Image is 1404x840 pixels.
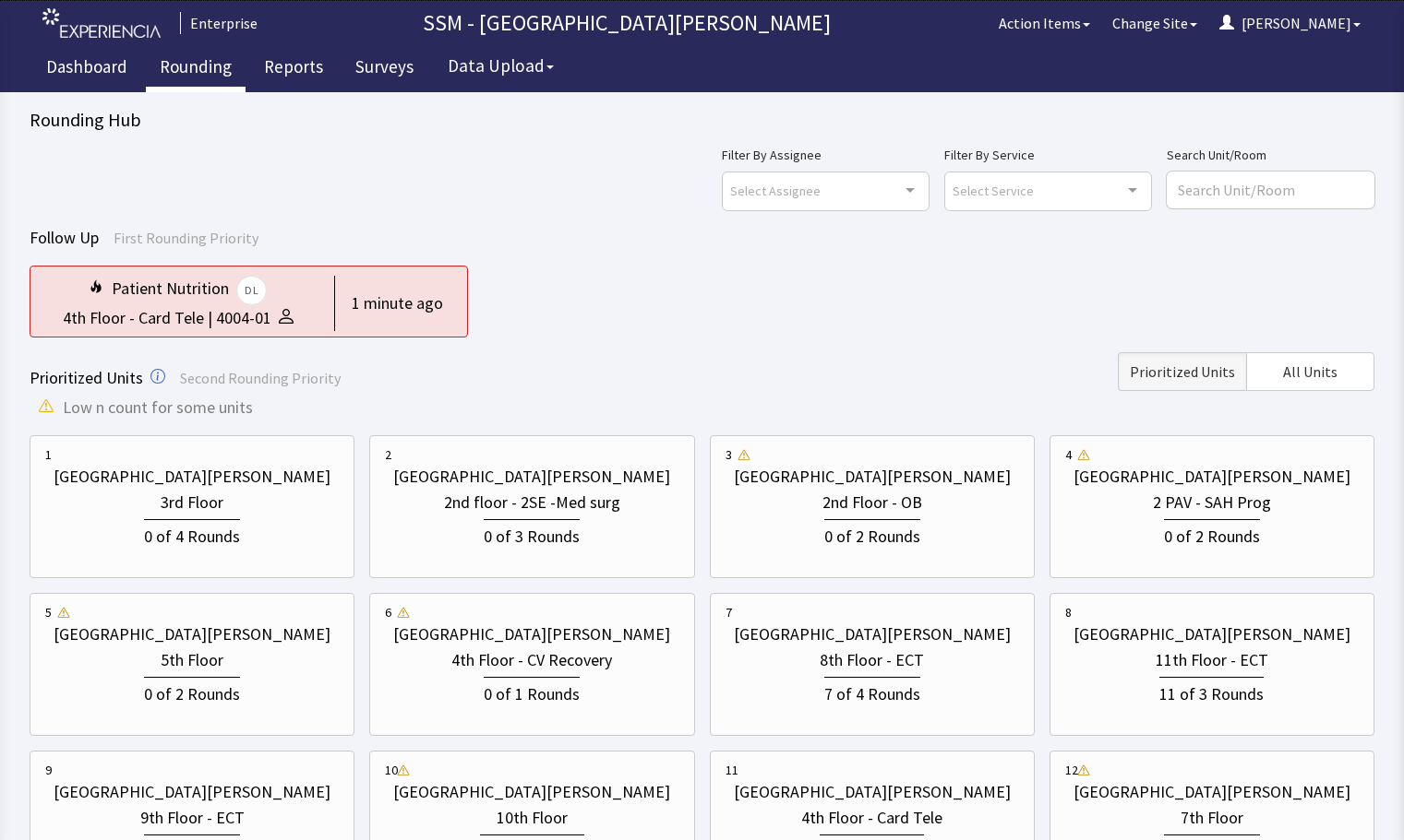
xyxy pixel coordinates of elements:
[393,779,670,805] div: [GEOGRAPHIC_DATA][PERSON_NAME]
[180,12,258,34] div: Enterprise
[352,290,443,316] div: 1 minute ago
[726,603,732,621] div: 7
[393,464,670,490] div: [GEOGRAPHIC_DATA][PERSON_NAME]
[1153,490,1271,515] div: 2 PAV - SAH Prog
[953,180,1034,201] span: Select Service
[30,107,1374,133] div: Rounding Hub
[1065,603,1072,621] div: 8
[63,395,253,420] span: Low n count for some units
[1074,779,1350,805] div: [GEOGRAPHIC_DATA][PERSON_NAME]
[144,677,240,707] div: 0 of 2 Rounds
[236,276,267,305] span: DL
[497,805,568,831] div: 10th Floor
[734,621,1011,647] div: [GEOGRAPHIC_DATA][PERSON_NAME]
[161,490,223,515] div: 3rd Floor
[484,519,580,550] div: 0 of 3 Rounds
[385,761,398,779] div: 10
[30,367,143,388] span: Prioritized Units
[161,647,223,673] div: 5th Floor
[726,761,738,779] div: 11
[988,5,1101,41] button: Action Items
[1156,647,1268,673] div: 11th Floor - ECT
[1181,805,1243,831] div: 7th Floor
[944,144,1152,166] label: Filter By Service
[54,621,330,647] div: [GEOGRAPHIC_DATA][PERSON_NAME]
[180,369,341,387] span: Second Rounding Priority
[114,229,258,247] span: First Rounding Priority
[722,144,930,166] label: Filter By Assignee
[385,603,391,621] div: 6
[144,519,240,550] div: 0 of 4 Rounds
[45,603,52,621] div: 5
[45,445,52,464] div: 1
[1118,352,1246,391] button: Prioritized Units
[801,805,942,831] div: 4th Floor - Card Tele
[204,305,216,331] div: |
[437,49,565,83] button: Data Upload
[30,225,1374,251] div: Follow Up
[265,8,988,38] p: SSM - [GEOGRAPHIC_DATA][PERSON_NAME]
[726,445,732,464] div: 3
[393,621,670,647] div: [GEOGRAPHIC_DATA][PERSON_NAME]
[730,180,821,201] span: Select Assignee
[32,46,141,92] a: Dashboard
[734,464,1011,490] div: [GEOGRAPHIC_DATA][PERSON_NAME]
[1167,172,1374,208] input: Search Unit/Room
[342,46,427,92] a: Surveys
[734,779,1011,805] div: [GEOGRAPHIC_DATA][PERSON_NAME]
[820,647,924,673] div: 8th Floor - ECT
[42,8,161,39] img: experiencia_logo.png
[250,46,337,92] a: Reports
[140,805,245,831] div: 9th Floor - ECT
[54,779,330,805] div: [GEOGRAPHIC_DATA][PERSON_NAME]
[1159,677,1264,707] div: 11 of 3 Rounds
[54,464,330,490] div: [GEOGRAPHIC_DATA][PERSON_NAME]
[822,490,922,515] div: 2nd Floor - OB
[63,305,204,331] div: 4th Floor - Card Tele
[824,677,920,707] div: 7 of 4 Rounds
[1101,5,1208,41] button: Change Site
[1065,761,1078,779] div: 12
[146,46,246,92] a: Rounding
[484,677,580,707] div: 0 of 1 Rounds
[1167,144,1374,166] label: Search Unit/Room
[444,490,620,515] div: 2nd floor - 2SE -Med surg
[451,647,612,673] div: 4th Floor - CV Recovery
[1164,519,1260,550] div: 0 of 2 Rounds
[824,519,920,550] div: 0 of 2 Rounds
[112,276,267,305] div: Patient Nutrition
[1208,5,1372,41] button: [PERSON_NAME]
[45,761,52,779] div: 9
[1065,445,1072,464] div: 4
[1246,352,1374,391] button: All Units
[1283,361,1338,383] span: All Units
[1074,621,1350,647] div: [GEOGRAPHIC_DATA][PERSON_NAME]
[385,445,391,464] div: 2
[1074,464,1350,490] div: [GEOGRAPHIC_DATA][PERSON_NAME]
[216,305,271,331] div: 4004-01
[1130,361,1235,383] span: Prioritized Units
